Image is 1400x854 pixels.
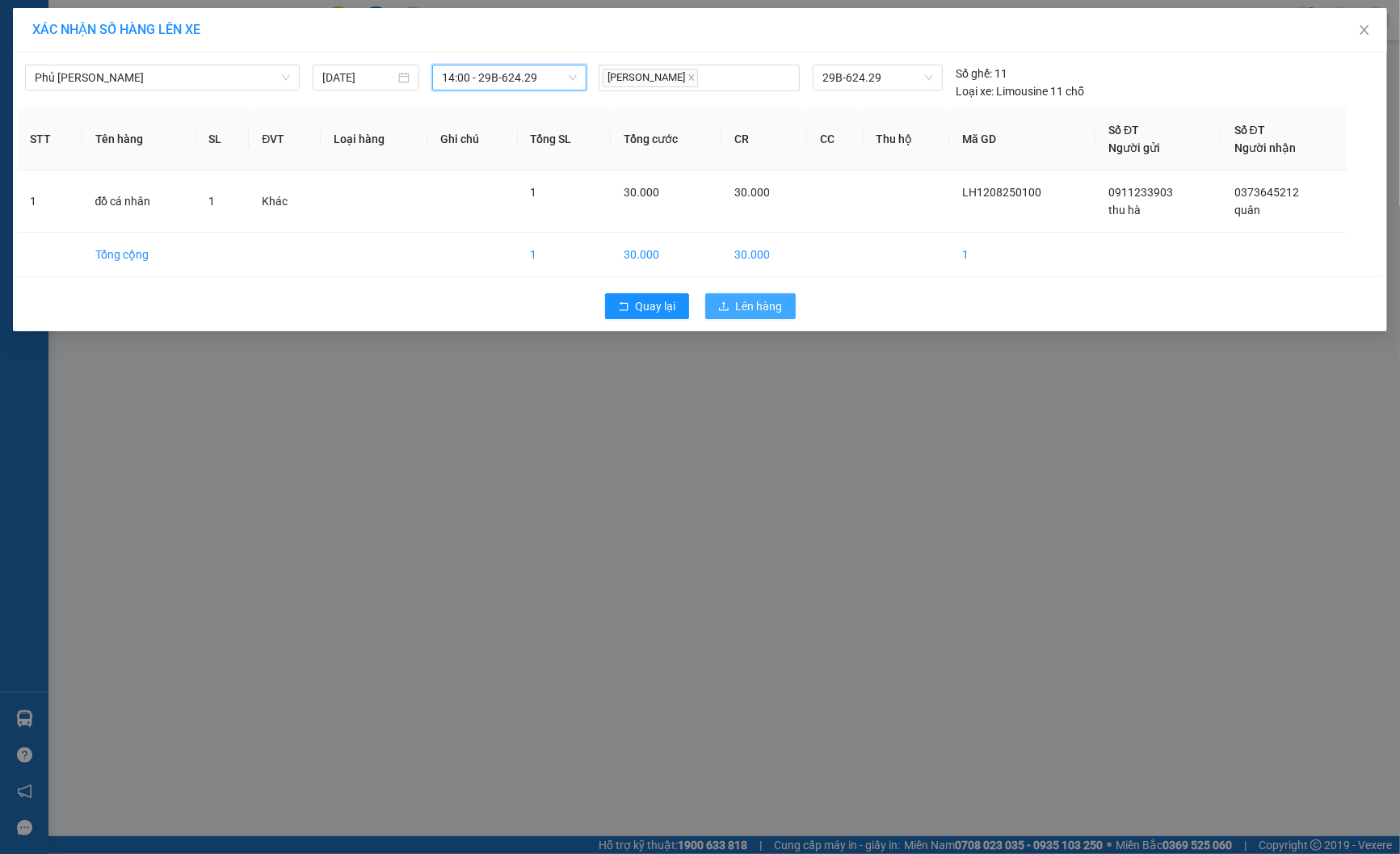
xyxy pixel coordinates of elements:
th: CR [721,108,807,170]
span: upload [718,301,729,313]
td: 30.000 [611,233,722,277]
span: 30.000 [624,186,659,199]
span: rollback [618,301,629,313]
button: uploadLên hàng [705,293,796,319]
span: Người gửi [1108,141,1160,154]
span: 0911233903 [1108,186,1173,199]
span: 1 [208,195,215,208]
strong: CÔNG TY TNHH DỊCH VỤ DU LỊCH THỜI ĐẠI [28,13,159,65]
div: Limousine 11 chỗ [956,82,1084,100]
span: 29B-624.29 [822,65,933,90]
td: 1 [518,233,611,277]
input: 12/08/2025 [322,69,395,86]
th: SL [195,108,250,170]
td: 1 [17,170,82,233]
td: 1 [950,233,1096,277]
span: LH1208250100 [963,186,1042,199]
span: 1 [531,186,537,199]
span: Người nhận [1234,141,1296,154]
td: Khác [249,170,321,233]
span: quân [1234,204,1260,217]
td: đồ cá nhân [82,170,195,233]
td: 30.000 [721,233,807,277]
span: Chuyển phát nhanh: [GEOGRAPHIC_DATA] - [GEOGRAPHIC_DATA] [24,69,164,127]
span: XÁC NHẬN SỐ HÀNG LÊN XE [32,22,200,37]
span: LH1208250105 [169,108,266,125]
span: Số ĐT [1108,124,1139,137]
span: Phủ Lý - Ga [35,65,290,90]
th: Thu hộ [864,108,950,170]
span: Số ĐT [1234,124,1265,137]
th: Tên hàng [82,108,195,170]
th: Mã GD [950,108,1096,170]
th: ĐVT [249,108,321,170]
span: close [687,74,696,82]
span: Quay lại [636,297,676,315]
span: 0373645212 [1234,186,1299,199]
td: Tổng cộng [82,233,195,277]
div: 11 [956,65,1007,82]
button: Close [1342,8,1387,53]
span: [PERSON_NAME] [603,69,698,87]
th: CC [807,108,863,170]
th: STT [17,108,82,170]
span: close [1358,23,1371,36]
th: Tổng SL [518,108,611,170]
img: logo [8,57,19,140]
th: Ghi chú [427,108,517,170]
span: Lên hàng [736,297,783,315]
span: thu hà [1108,204,1141,217]
span: 30.000 [734,186,770,199]
span: Số ghế: [956,65,992,82]
button: rollbackQuay lại [605,293,689,319]
span: 14:00 - 29B-624.29 [442,65,577,90]
th: Loại hàng [321,108,427,170]
th: Tổng cước [611,108,722,170]
span: Loại xe: [956,82,994,100]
